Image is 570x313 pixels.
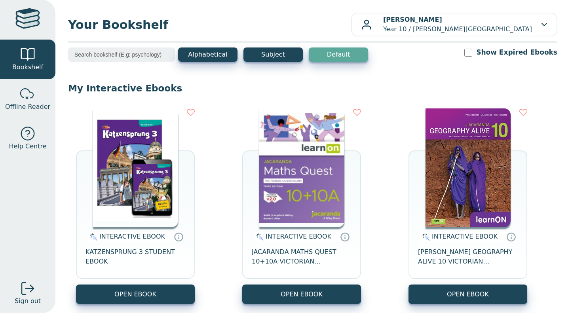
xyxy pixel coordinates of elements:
span: [PERSON_NAME] GEOGRAPHY ALIVE 10 VICTORIAN CURRICULUM LEARNON EBOOK 2E [418,247,518,266]
img: interactive.svg [254,232,264,242]
span: JACARANDA MATHS QUEST 10+10A VICTORIAN CURRICULUM LEARNON EBOOK 3E [252,247,351,266]
span: Your Bookshelf [68,16,351,34]
img: 1499aa3b-a4b8-4611-837d-1f2651393c4c.jpg [259,108,344,227]
button: [PERSON_NAME]Year 10 / [PERSON_NAME][GEOGRAPHIC_DATA] [351,13,557,36]
span: Bookshelf [12,63,43,72]
a: Interactive eBooks are accessed online via the publisher’s portal. They contain interactive resou... [506,232,516,241]
span: INTERACTIVE EBOOK [266,233,331,240]
a: Interactive eBooks are accessed online via the publisher’s portal. They contain interactive resou... [174,232,183,241]
a: Interactive eBooks are accessed online via the publisher’s portal. They contain interactive resou... [340,232,350,241]
p: Year 10 / [PERSON_NAME][GEOGRAPHIC_DATA] [383,15,532,34]
img: interactive.svg [420,232,430,242]
img: interactive.svg [87,232,97,242]
button: Default [309,47,368,62]
span: Offline Reader [5,102,50,112]
button: Subject [243,47,303,62]
span: Help Centre [9,142,46,151]
button: OPEN EBOOK [76,285,195,304]
button: Alphabetical [178,47,237,62]
label: Show Expired Ebooks [476,47,557,57]
button: OPEN EBOOK [408,285,527,304]
p: My Interactive Ebooks [68,82,557,94]
span: Sign out [15,296,41,306]
span: INTERACTIVE EBOOK [99,233,165,240]
img: 994d196c-7f91-e911-a97e-0272d098c78b.jpg [426,108,511,227]
span: INTERACTIVE EBOOK [432,233,498,240]
input: Search bookshelf (E.g: psychology) [68,47,175,62]
img: a16dd32d-e816-4114-81c7-3a49d74ec8a3.png [93,108,178,227]
span: KATZENSPRUNG 3 STUDENT EBOOK [85,247,185,266]
button: OPEN EBOOK [242,285,361,304]
b: [PERSON_NAME] [383,16,442,23]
